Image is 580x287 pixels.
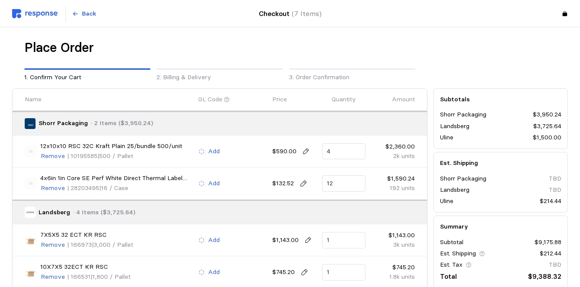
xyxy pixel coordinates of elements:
[540,249,561,258] p: $212.44
[440,197,453,206] p: Uline
[272,147,297,156] p: $590.00
[371,231,415,240] p: $1,143.00
[73,208,135,217] p: · 4 Items ($3,725.64)
[332,95,356,104] p: Quantity
[198,178,220,189] button: Add
[289,73,415,82] p: 3. Order Confirmation
[25,145,37,158] img: svg%3e
[533,110,561,119] p: $3,950.24
[91,119,153,128] p: · 2 Items ($3,950.24)
[440,249,476,258] p: Est. Shipping
[371,142,415,152] p: $2,360.00
[156,73,283,82] p: 2. Billing & Delivery
[40,151,65,161] button: Remove
[272,268,295,277] p: $745.20
[440,122,469,131] p: Landsberg
[40,183,65,193] button: Remove
[67,152,98,160] span: | 10195585
[371,152,415,161] p: 2k units
[371,272,415,282] p: 1.8k units
[40,142,182,151] p: 12x10x10 RSC 32C Kraft Plain 25/bundle 500/unit
[440,158,561,168] h5: Est. Shipping
[371,240,415,250] p: 3k units
[440,110,486,119] p: Shorr Packaging
[533,133,561,142] p: $1,500.00
[440,271,457,282] p: Total
[371,184,415,193] p: 192 units
[208,268,220,277] p: Add
[272,235,299,245] p: $1,143.00
[549,185,561,195] p: TBD
[534,238,561,247] p: $9,175.88
[327,232,360,248] input: Qty
[440,238,463,247] p: Subtotal
[272,95,287,104] p: Price
[67,184,99,192] span: | 28203495
[40,240,65,250] button: Remove
[272,179,294,188] p: $132.52
[440,133,453,142] p: Uline
[208,147,220,156] p: Add
[67,241,92,248] span: | 166973
[24,73,150,82] p: 1. Confirm Your Cart
[91,273,130,281] span: | 1,800 / Pallet
[371,263,415,272] p: $745.20
[533,122,561,131] p: $3,725.64
[549,260,561,270] p: TBD
[12,9,58,18] img: svg%3e
[292,10,322,18] span: (7 Items)
[208,179,220,188] p: Add
[440,95,561,104] h5: Subtotals
[24,39,94,56] h1: Place Order
[41,184,65,193] p: Remove
[41,152,65,161] p: Remove
[198,267,220,277] button: Add
[198,235,220,245] button: Add
[549,174,561,184] p: TBD
[41,272,65,282] p: Remove
[540,197,561,206] p: $214.44
[440,174,486,184] p: Shorr Packaging
[98,152,133,160] span: | 500 / Pallet
[392,95,415,104] p: Amount
[82,9,96,19] p: Back
[259,8,322,19] h4: Checkout
[67,273,91,281] span: | 166531
[40,174,192,183] p: 4x6in 1in Core SE Perf White Direct Thermal Label 250/rl 16rls/cs
[40,272,65,282] button: Remove
[440,260,463,270] p: Est. Tax
[371,174,415,184] p: $1,590.24
[327,264,360,280] input: Qty
[67,6,101,22] button: Back
[198,146,220,157] button: Add
[40,262,108,272] p: 10X7X5 32ECT KR RSC
[208,235,220,245] p: Add
[25,234,37,246] img: f866b9d9-19ac-4b97-9847-cf603bda10dd.jpeg
[440,222,561,231] h5: Summary
[440,185,469,195] p: Landsberg
[41,240,65,250] p: Remove
[99,184,128,192] span: | 16 / Case
[25,266,37,279] img: a1ca7a24-10f9-47a9-a258-ee06ed440da1.jpeg
[39,119,88,128] p: Shorr Packaging
[327,144,360,159] input: Qty
[198,95,222,104] p: GL Code
[92,241,133,248] span: | 3,000 / Pallet
[39,208,70,217] p: Landsberg
[40,230,107,240] p: 7X5X5 32 ECT KR RSC
[25,177,37,190] img: svg%3e
[25,95,42,104] p: Name
[327,176,360,191] input: Qty
[528,271,561,282] p: $9,388.32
